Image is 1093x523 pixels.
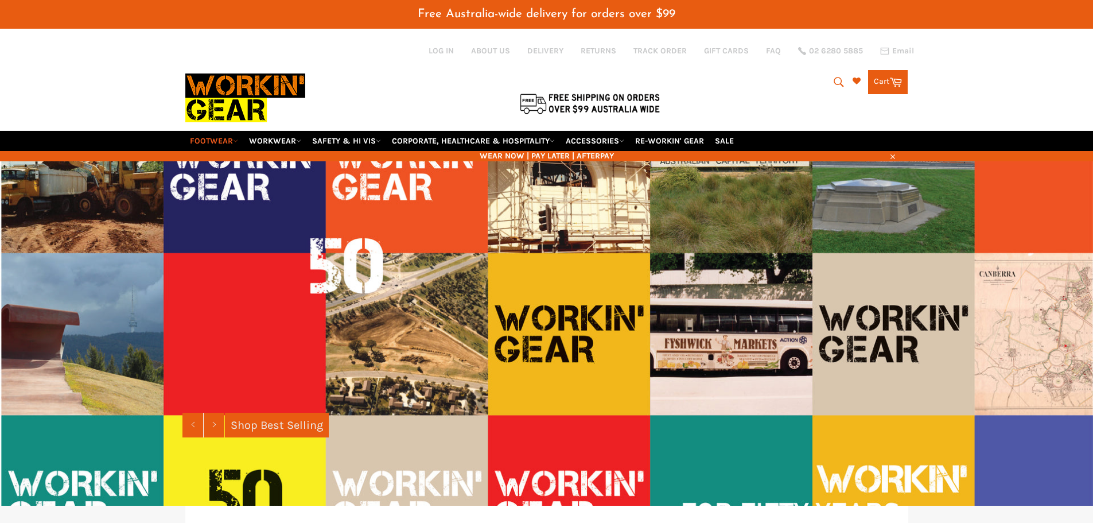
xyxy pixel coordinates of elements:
[710,131,738,151] a: SALE
[185,150,908,161] span: WEAR NOW | PAY LATER | AFTERPAY
[185,131,243,151] a: FOOTWEAR
[809,47,863,55] span: 02 6280 5885
[798,47,863,55] a: 02 6280 5885
[418,8,675,20] span: Free Australia-wide delivery for orders over $99
[308,131,386,151] a: SAFETY & HI VIS
[387,131,559,151] a: CORPORATE, HEALTHCARE & HOSPITALITY
[429,46,454,56] a: Log in
[704,45,749,56] a: GIFT CARDS
[244,131,306,151] a: WORKWEAR
[631,131,709,151] a: RE-WORKIN' GEAR
[633,45,687,56] a: TRACK ORDER
[561,131,629,151] a: ACCESSORIES
[766,45,781,56] a: FAQ
[880,47,914,56] a: Email
[868,70,908,94] a: Cart
[471,45,510,56] a: ABOUT US
[518,91,662,115] img: Flat $9.95 shipping Australia wide
[581,45,616,56] a: RETURNS
[892,47,914,55] span: Email
[185,65,305,130] img: Workin Gear leaders in Workwear, Safety Boots, PPE, Uniforms. Australia's No.1 in Workwear
[527,45,563,56] a: DELIVERY
[225,413,329,437] a: Shop Best Selling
